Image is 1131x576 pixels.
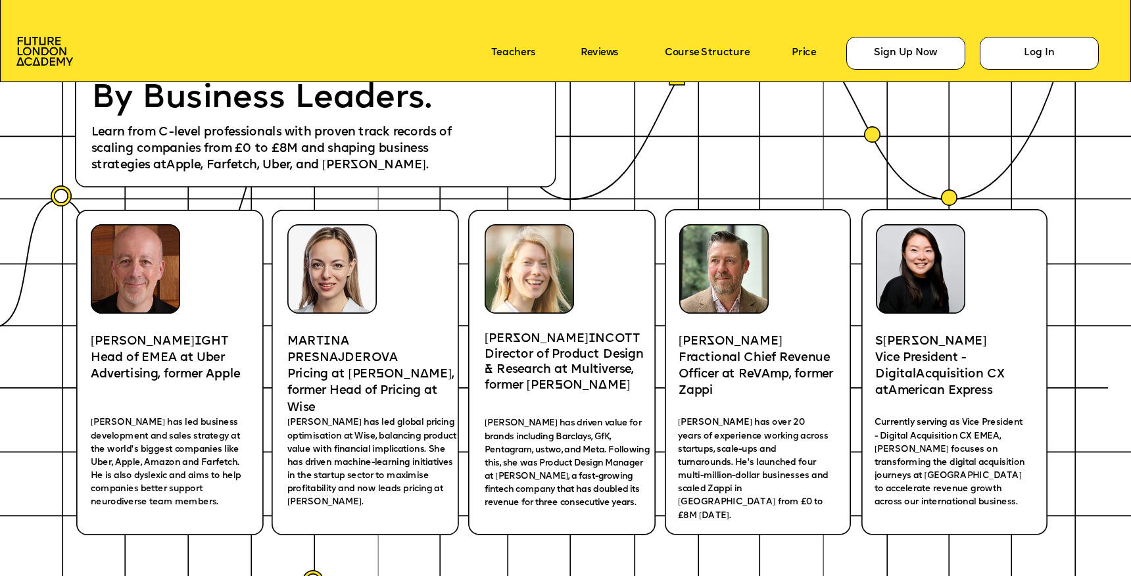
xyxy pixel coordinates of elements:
span: NA PRESNAJDEROVA [287,335,398,364]
span: [PERSON_NAME] [883,335,987,347]
a: Reviews [581,48,618,59]
span: A [888,385,897,397]
span: A [761,369,770,381]
a: Course Structure [665,48,750,59]
span: [PERSON_NAME] has over 20 years of experience working across startups, scale-ups and turnarounds.... [678,418,830,520]
span: S [875,335,883,347]
p: Director of Product Design & Research at Multiverse, former [PERSON_NAME] [485,348,656,395]
span: I [324,335,330,347]
p: By Business Leaders. [91,80,460,118]
span: [PERSON_NAME] has led business development and sales strategy at the world's biggest companies li... [91,418,243,506]
span: I [194,335,201,347]
span: [PERSON_NAME] has driven value for brands including Barclays, GfK, Pentagram, ustwo, and Meta. Fo... [485,420,652,508]
span: MART [287,335,324,347]
p: Learn from C-level professionals with proven track records of scaling companies from £0 to £8M an... [91,124,475,174]
a: Teachers [491,48,535,59]
span: [PERSON_NAME] [679,335,782,347]
img: image-aac980e9-41de-4c2d-a048-f29dd30a0068.png [16,37,73,66]
span: I [589,333,595,345]
span: [PERSON_NAME] [91,335,195,347]
span: A [916,369,925,381]
span: Currently serving as Vice President - Digital Acquisition CX EMEA, [PERSON_NAME] focuses on trans... [875,418,1027,506]
span: NCOTT [595,333,640,345]
span: GHT [201,335,228,347]
p: Pricing at [PERSON_NAME], former Head of Pricing at Wise [287,366,454,416]
span: Head of EMEA at Uber Advertising, former Apple [91,352,240,381]
span: [PERSON_NAME] has led global pricing optimisation at Wise, balancing product value with financial... [287,418,458,506]
p: Vice President - Digital cquisition CX at merican Express [875,350,1038,400]
a: Price [792,48,816,59]
span: Apple, Farfetch, Uber, and [PERSON_NAME]. [167,159,429,171]
span: [PERSON_NAME] [485,333,589,345]
p: Fractional Chief Revenue Officer at ReV mp, former Zappi [679,350,838,400]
